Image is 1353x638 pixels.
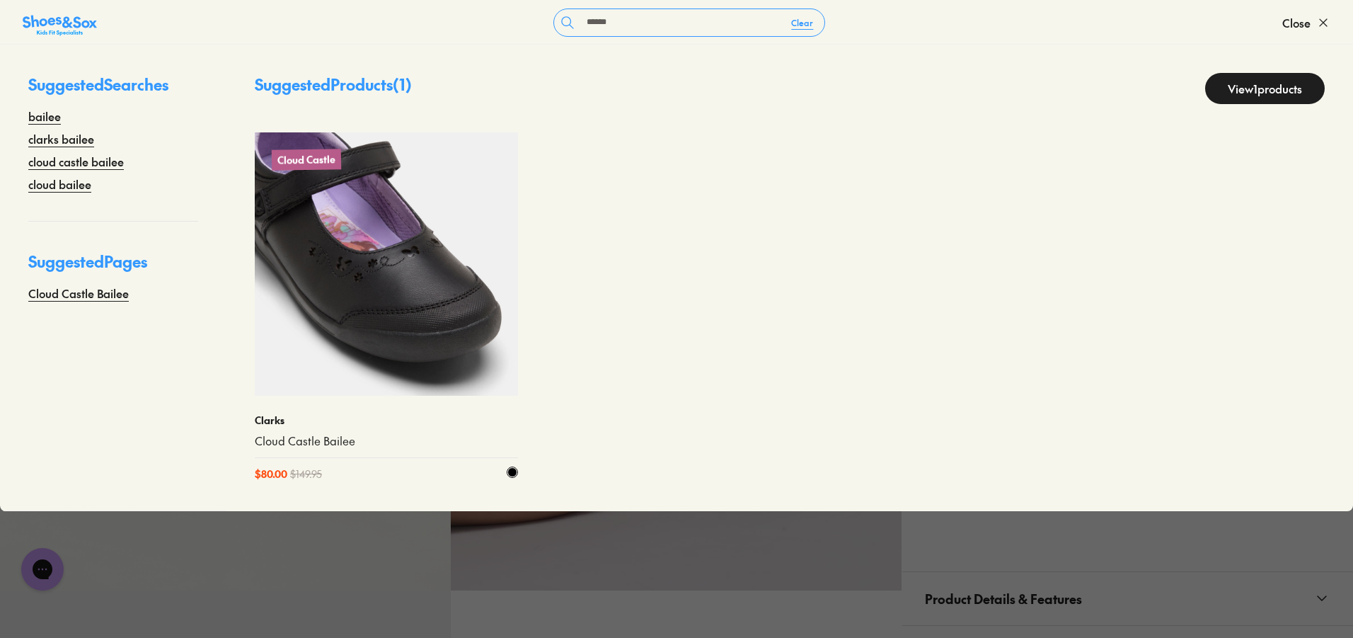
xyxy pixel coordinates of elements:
p: Suggested Searches [28,73,198,108]
a: cloud bailee [28,176,91,193]
a: Cloud Castle [255,132,518,396]
iframe: Gorgias live chat messenger [14,543,71,596]
a: Shoes &amp; Sox [23,11,97,34]
p: Cloud Castle [272,149,342,171]
a: bailee [28,108,61,125]
span: Close [1282,14,1311,31]
span: ( 1 ) [393,74,412,95]
p: Clarks [255,413,518,428]
p: Suggested Products [255,73,412,104]
a: cloud castle bailee [28,153,124,170]
img: SNS_Logo_Responsive.svg [23,14,97,37]
span: $ 80.00 [255,467,287,482]
button: Product Details & Features [902,572,1353,625]
a: View1products [1205,73,1325,104]
span: Product Details & Features [925,578,1082,620]
span: $ 149.95 [290,467,322,482]
button: Clear [780,10,824,35]
p: Suggested Pages [28,250,198,285]
a: clarks bailee [28,130,94,147]
button: Close [1282,7,1330,38]
a: Cloud Castle Bailee [255,433,518,449]
a: Cloud Castle Bailee [28,285,129,302]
